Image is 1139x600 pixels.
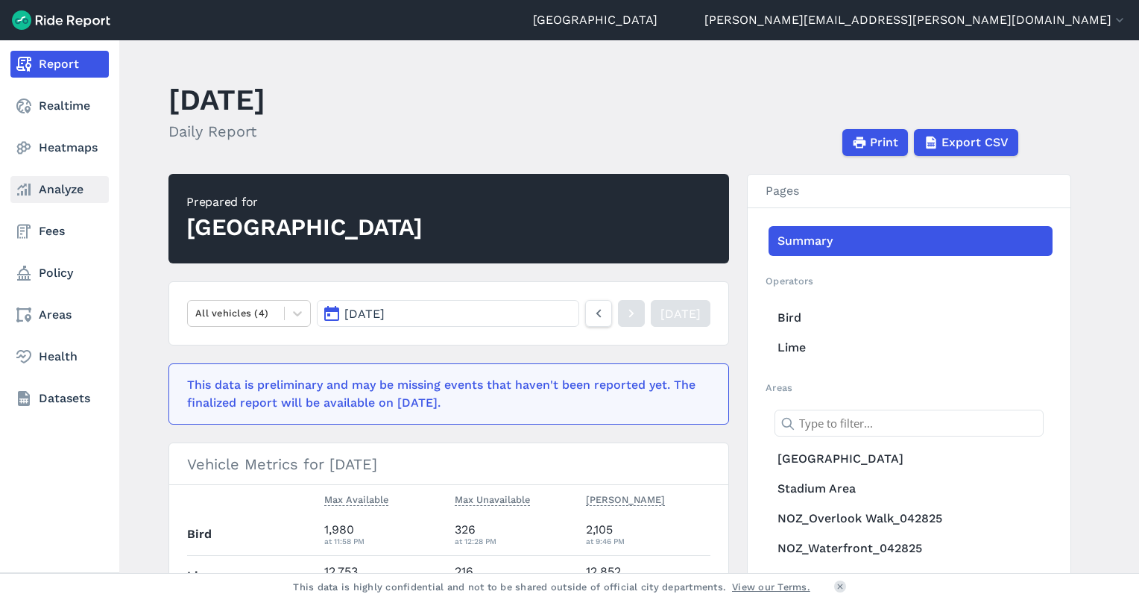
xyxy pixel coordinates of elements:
span: Print [870,134,898,151]
a: Fees [10,218,109,245]
button: Max Unavailable [455,491,530,509]
a: [GEOGRAPHIC_DATA] [769,444,1053,474]
th: Bird [187,514,318,555]
div: 2,105 [586,521,711,548]
a: NPZ_SFD 2nd Ave_042825 [769,563,1053,593]
a: Lime [769,333,1053,363]
a: Bird [769,303,1053,333]
div: 12,753 [324,563,444,590]
a: Analyze [10,176,109,203]
a: Policy [10,260,109,287]
div: at 11:58 PM [324,534,444,548]
h3: Vehicle Metrics for [DATE] [169,443,728,485]
a: View our Terms. [732,580,810,594]
h2: Areas [766,381,1053,395]
a: Heatmaps [10,134,109,161]
span: Export CSV [941,134,1009,151]
a: NOZ_Overlook Walk_042825 [769,504,1053,534]
div: 12,852 [586,563,711,590]
span: Max Unavailable [455,491,530,506]
h1: [DATE] [168,79,265,120]
span: Max Available [324,491,388,506]
button: [PERSON_NAME] [586,491,665,509]
div: 216 [455,563,574,590]
a: Report [10,51,109,78]
button: Export CSV [914,129,1018,156]
div: at 9:46 PM [586,534,711,548]
a: Datasets [10,385,109,412]
button: [PERSON_NAME][EMAIL_ADDRESS][PERSON_NAME][DOMAIN_NAME] [704,11,1127,29]
button: Print [842,129,908,156]
span: [PERSON_NAME] [586,491,665,506]
button: [DATE] [317,300,579,327]
a: Health [10,343,109,370]
h3: Pages [748,175,1070,208]
a: Areas [10,301,109,328]
a: Stadium Area [769,474,1053,504]
div: [GEOGRAPHIC_DATA] [186,211,423,244]
input: Type to filter... [774,410,1044,437]
h2: Operators [766,274,1053,288]
span: [DATE] [344,307,385,321]
a: Realtime [10,93,109,119]
a: NOZ_Waterfront_042825 [769,534,1053,563]
th: Lime [187,555,318,596]
div: This data is preliminary and may be missing events that haven't been reported yet. The finalized ... [187,376,701,412]
a: Summary [769,226,1053,256]
h2: Daily Report [168,120,265,143]
div: at 12:28 PM [455,534,574,548]
a: [DATE] [651,300,710,327]
div: 1,980 [324,521,444,548]
button: Max Available [324,491,388,509]
div: Prepared for [186,193,423,211]
img: Ride Report [12,10,110,30]
div: 326 [455,521,574,548]
a: [GEOGRAPHIC_DATA] [533,11,657,29]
